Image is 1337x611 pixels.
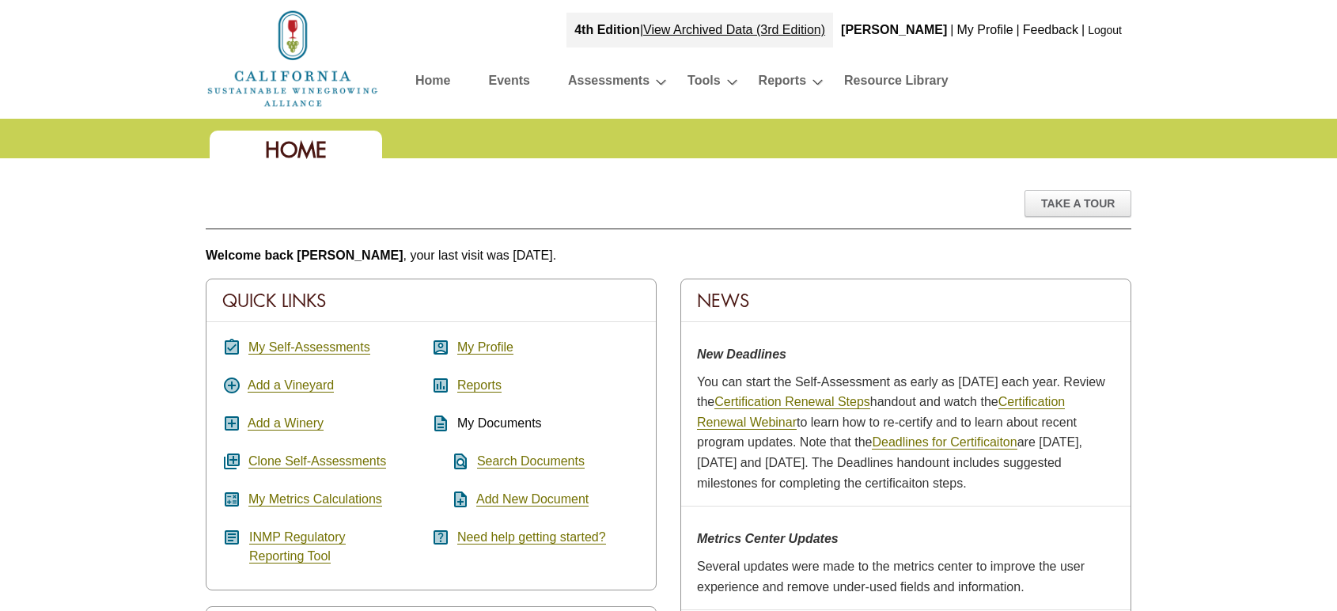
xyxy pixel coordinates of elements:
div: Quick Links [206,279,656,322]
a: Certification Renewal Steps [714,395,870,409]
p: You can start the Self-Assessment as early as [DATE] each year. Review the handout and watch the ... [697,372,1115,494]
a: Tools [687,70,720,97]
a: View Archived Data (3rd Edition) [643,23,825,36]
a: INMP RegulatoryReporting Tool [249,530,346,564]
p: , your last visit was [DATE]. [206,245,1131,266]
span: Several updates were made to the metrics center to improve the user experience and remove under-u... [697,560,1085,594]
i: article [222,528,241,547]
strong: Metrics Center Updates [697,532,839,545]
i: help_center [431,528,450,547]
a: Add a Winery [248,416,324,431]
img: logo_cswa2x.png [206,8,380,109]
div: Take A Tour [1025,190,1131,217]
a: Reports [759,70,806,97]
span: My Documents [457,416,542,430]
a: Add a Vineyard [248,378,334,393]
a: Clone Self-Assessments [248,454,386,469]
a: Reports [457,378,502,393]
i: assignment_turned_in [222,338,241,357]
i: account_box [431,338,450,357]
a: Home [206,51,380,64]
b: Welcome back [PERSON_NAME] [206,249,403,262]
a: My Profile [457,340,513,355]
div: | [1015,13,1021,47]
i: queue [222,452,241,471]
a: Events [488,70,529,97]
div: | [949,13,955,47]
i: find_in_page [431,452,470,471]
a: Assessments [568,70,650,97]
a: My Metrics Calculations [248,492,382,507]
a: Deadlines for Certificaiton [872,435,1017,450]
a: Need help getting started? [457,530,606,545]
strong: 4th Edition [574,23,640,36]
a: Certification Renewal Webinar [697,395,1065,430]
i: note_add [431,490,470,509]
a: Logout [1088,24,1122,36]
i: add_circle [222,376,241,395]
i: add_box [222,414,241,433]
a: Feedback [1023,23,1078,36]
a: Home [415,70,450,97]
div: News [681,279,1131,322]
a: Add New Document [476,492,589,507]
i: assessment [431,376,450,395]
div: | [566,13,833,47]
a: Resource Library [844,70,949,97]
a: Search Documents [477,454,585,469]
a: My Profile [956,23,1013,36]
a: My Self-Assessments [248,340,370,355]
span: Home [265,136,327,164]
i: calculate [222,490,241,509]
div: | [1080,13,1086,47]
i: description [431,414,450,433]
b: [PERSON_NAME] [841,23,947,36]
strong: New Deadlines [697,347,786,361]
